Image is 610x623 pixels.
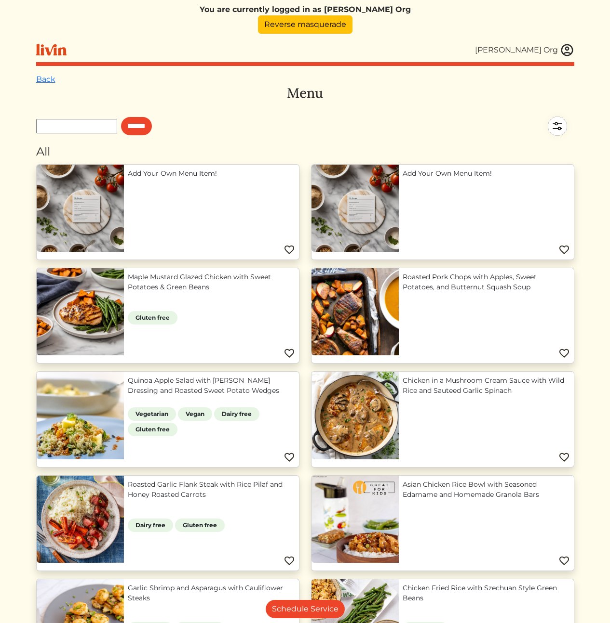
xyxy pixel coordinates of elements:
[475,44,558,56] div: [PERSON_NAME] Org
[403,272,570,292] a: Roasted Pork Chops with Apples, Sweet Potatoes, and Butternut Squash Soup
[284,244,295,256] img: Favorite menu item
[284,555,295,567] img: Favorite menu item
[558,348,570,359] img: Favorite menu item
[284,348,295,359] img: Favorite menu item
[558,452,570,463] img: Favorite menu item
[560,43,574,57] img: user_account-e6e16d2ec92f44fc35f99ef0dc9cddf60790bfa021a6ecb1c896eb5d2907b31c.svg
[558,555,570,567] img: Favorite menu item
[403,376,570,396] a: Chicken in a Mushroom Cream Sauce with Wild Rice and Sauteed Garlic Spinach
[541,109,574,143] img: filter-5a7d962c2457a2d01fc3f3b070ac7679cf81506dd4bc827d76cf1eb68fb85cd7.svg
[558,244,570,256] img: Favorite menu item
[403,169,570,179] a: Add Your Own Menu Item!
[128,583,295,603] a: Garlic Shrimp and Asparagus with Cauliflower Steaks
[284,452,295,463] img: Favorite menu item
[266,600,345,618] a: Schedule Service
[36,143,574,160] div: All
[128,480,295,500] a: Roasted Garlic Flank Steak with Rice Pilaf and Honey Roasted Carrots
[258,15,352,34] a: Reverse masquerade
[403,583,570,603] a: Chicken Fried Rice with Szechuan Style Green Beans
[403,480,570,500] a: Asian Chicken Rice Bowl with Seasoned Edamame and Homemade Granola Bars
[36,85,574,102] h3: Menu
[128,272,295,292] a: Maple Mustard Glazed Chicken with Sweet Potatoes & Green Beans
[128,169,295,179] a: Add Your Own Menu Item!
[128,376,295,396] a: Quinoa Apple Salad with [PERSON_NAME] Dressing and Roasted Sweet Potato Wedges
[36,44,67,56] img: livin-logo-a0d97d1a881af30f6274990eb6222085a2533c92bbd1e4f22c21b4f0d0e3210c.svg
[36,75,55,84] a: Back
